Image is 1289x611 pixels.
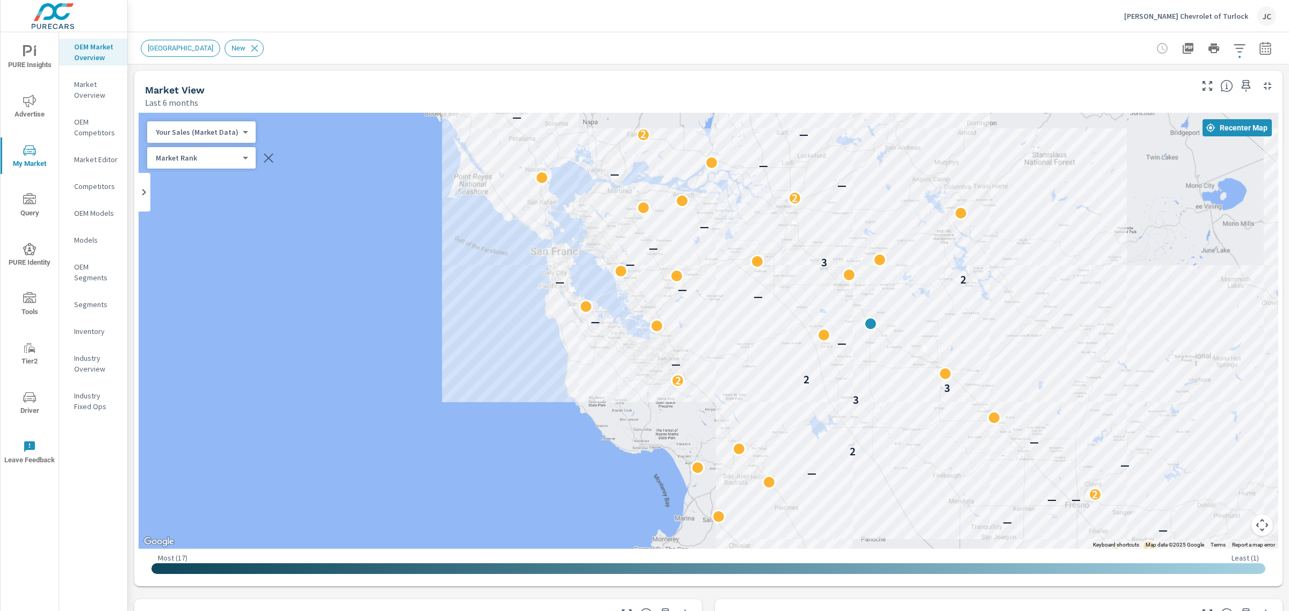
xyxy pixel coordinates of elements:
[225,44,252,52] span: New
[59,151,127,168] div: Market Editor
[759,159,768,172] p: —
[74,299,119,310] p: Segments
[1203,38,1225,59] button: Print Report
[853,394,859,406] p: 3
[74,41,119,63] p: OEM Market Overview
[141,535,177,549] a: Open this area in Google Maps (opens a new window)
[1251,514,1273,536] button: Map camera controls
[960,273,966,286] p: 2
[74,353,119,374] p: Industry Overview
[1120,459,1129,472] p: —
[610,168,619,181] p: —
[59,178,127,194] div: Competitors
[1199,77,1216,94] button: Make Fullscreen
[675,374,681,387] p: 2
[4,144,55,170] span: My Market
[74,208,119,219] p: OEM Models
[59,388,127,414] div: Industry Fixed Ops
[649,242,658,255] p: —
[74,117,119,138] p: OEM Competitors
[1211,542,1226,548] a: Terms (opens in new tab)
[147,153,247,163] div: Your Sales (Market Data)
[803,373,809,386] p: 2
[74,154,119,165] p: Market Editor
[1158,524,1168,537] p: —
[1257,6,1276,26] div: JC
[4,391,55,417] span: Driver
[1259,77,1276,94] button: Minimize Widget
[807,467,816,480] p: —
[799,128,808,141] p: —
[59,205,127,221] div: OEM Models
[678,283,687,296] p: —
[1229,38,1250,59] button: Apply Filters
[147,127,247,137] div: Your Sales (Market Data)
[1003,516,1012,529] p: —
[4,45,55,71] span: PURE Insights
[225,40,264,57] div: New
[4,292,55,318] span: Tools
[1255,38,1276,59] button: Select Date Range
[837,179,846,192] p: —
[640,128,646,141] p: 2
[591,316,600,329] p: —
[1093,541,1139,549] button: Keyboard shortcuts
[512,111,522,124] p: —
[671,358,680,371] p: —
[59,232,127,248] div: Models
[59,39,127,66] div: OEM Market Overview
[1232,553,1259,563] p: Least ( 1 )
[4,94,55,121] span: Advertise
[1220,79,1233,92] span: Find the biggest opportunities in your market for your inventory. Understand by postal code where...
[944,382,950,395] p: 3
[1146,542,1204,548] span: Map data ©2025 Google
[626,258,635,271] p: —
[156,127,238,137] p: Your Sales (Market Data)
[1047,493,1056,506] p: —
[141,535,177,549] img: Google
[700,221,709,234] p: —
[1203,119,1272,136] button: Recenter Map
[74,181,119,192] p: Competitors
[1207,123,1268,133] span: Recenter Map
[145,96,198,109] p: Last 6 months
[821,256,827,269] p: 3
[555,276,564,289] p: —
[1,32,59,477] div: nav menu
[754,290,763,303] p: —
[59,296,127,312] div: Segments
[141,44,220,52] span: [GEOGRAPHIC_DATA]
[1092,488,1098,501] p: 2
[74,326,119,337] p: Inventory
[59,114,127,141] div: OEM Competitors
[145,84,205,96] h5: Market View
[59,76,127,103] div: Market Overview
[74,390,119,412] p: Industry Fixed Ops
[1237,77,1255,94] span: Save this to your personalized report
[59,259,127,286] div: OEM Segments
[1177,38,1199,59] button: "Export Report to PDF"
[1146,540,1152,553] p: 2
[158,553,187,563] p: Most ( 17 )
[837,337,846,350] p: —
[1232,542,1275,548] a: Report a map error
[59,323,127,339] div: Inventory
[74,261,119,283] p: OEM Segments
[4,341,55,368] span: Tier2
[1071,493,1081,506] p: —
[74,79,119,100] p: Market Overview
[59,350,127,377] div: Industry Overview
[4,440,55,467] span: Leave Feedback
[4,243,55,269] span: PURE Identity
[792,192,798,205] p: 2
[850,445,856,458] p: 2
[1030,436,1039,449] p: —
[1124,11,1248,21] p: [PERSON_NAME] Chevrolet of Turlock
[74,235,119,245] p: Models
[156,153,238,163] p: Market Rank
[4,193,55,220] span: Query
